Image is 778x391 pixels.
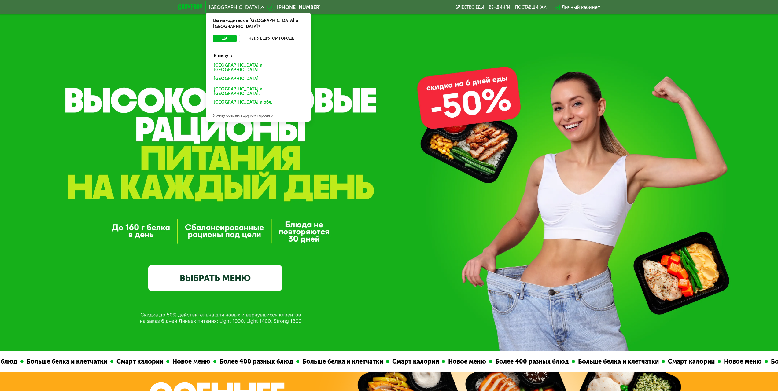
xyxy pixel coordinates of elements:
[562,4,600,11] div: Личный кабинет
[209,85,307,98] div: [GEOGRAPHIC_DATA] и [GEOGRAPHIC_DATA].
[213,35,237,42] button: Да
[209,75,305,85] div: [GEOGRAPHIC_DATA]
[429,357,473,366] div: Новое меню
[373,357,426,366] div: Смарт калории
[476,357,556,366] div: Более 400 разных блюд
[148,265,282,291] a: ВЫБРАТЬ МЕНЮ
[7,357,94,366] div: Больше белка и клетчатки
[649,357,702,366] div: Смарт калории
[206,109,311,122] div: Я живу совсем в другом городе
[209,48,307,59] div: Я живу в:
[705,357,749,366] div: Новое меню
[209,61,307,74] div: [GEOGRAPHIC_DATA] и [GEOGRAPHIC_DATA].
[489,5,510,10] a: Вендинги
[209,98,305,108] div: [GEOGRAPHIC_DATA] и обл.
[239,35,304,42] button: Нет, я в другом городе
[200,357,280,366] div: Более 400 разных блюд
[515,5,547,10] div: поставщикам
[97,357,150,366] div: Смарт калории
[455,5,484,10] a: Качество еды
[153,357,197,366] div: Новое меню
[559,357,646,366] div: Больше белка и клетчатки
[209,5,259,10] span: [GEOGRAPHIC_DATA]
[283,357,370,366] div: Больше белка и клетчатки
[206,13,311,35] div: Вы находитесь в [GEOGRAPHIC_DATA] и [GEOGRAPHIC_DATA]?
[267,4,321,11] a: [PHONE_NUMBER]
